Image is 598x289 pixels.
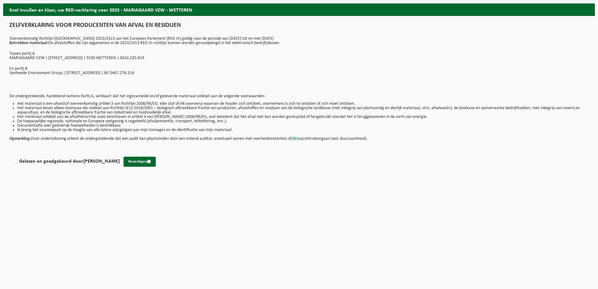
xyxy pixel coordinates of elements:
[17,119,589,124] li: De toepasselijke regionale, nationale en Europese wetgeving is nageleefd (afvalpreventie, transpo...
[9,94,589,99] p: De ondergetekende, handelend namens Partij A, verklaart dat het ingezamelde en/of geleverde mater...
[9,67,589,71] p: En partij B
[9,41,48,45] strong: Betrokken materiaal:
[9,52,589,56] p: Tussen partij A
[17,106,589,115] li: Het materiaal bevat alleen biomassa die voldoet aan Richtlijn (EU) 2018/2001 – biologisch afbreek...
[9,22,589,32] h1: ZELFVERKLARING VOOR PRODUCENTEN VAN AFVAL EN RESIDUEN
[9,71,589,75] p: Vanheede Environment Group | [STREET_ADDRESS] | BE 0467.276.516
[10,157,120,166] label: Gelezen en goedgekeurd door
[291,136,302,141] a: 2BSvs
[9,132,589,141] p: Door ondertekening erkent de ondergetekende dat een audit kan plaatsvinden door een erkend audito...
[17,115,589,119] li: Het materiaal voldoet aan de afvalhiërarchie zoals beschreven in artikel 4 van [PERSON_NAME] 2008...
[83,159,120,164] strong: [PERSON_NAME]
[17,128,589,132] li: Ik breng het inzamelpunt op de hoogte van alle latere wijzigingen aan mijn tonnages en de identif...
[9,136,31,141] strong: Opmerking:
[17,124,589,128] li: Documentatie over geleverde hoeveelheden is beschikbaar.
[3,3,595,16] h2: Snel invullen en klaar, uw RED-verklaring voor 2025 - MARIAGAARD VZW - WETTEREN
[17,102,589,106] li: Het materiaal is een afvalstof overeenkomstig artikel 3 van Richtlijn 2008/98/EG: elke stof of el...
[9,37,589,45] p: Overeenkomstig Richtlijn ([GEOGRAPHIC_DATA]) 2023/2413 van het Europees Parlement (RED III) geldi...
[9,56,589,60] p: MARIAGAARD VZW | [STREET_ADDRESS] | 9230 WETTEREN | 0410.220.819
[124,157,156,167] button: Bevestigen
